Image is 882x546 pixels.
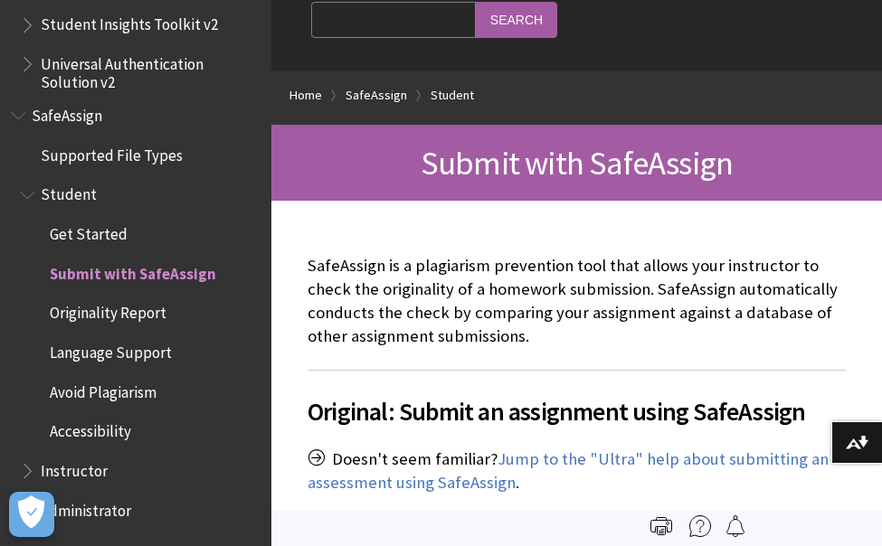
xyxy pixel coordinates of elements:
a: Home [289,84,322,107]
a: Jump to the "Ultra" help about submitting an assessment using SafeAssign [308,448,829,494]
nav: Book outline for Blackboard SafeAssign [11,100,261,525]
span: Language Support [50,337,172,362]
img: Print [650,515,672,537]
input: Search [476,2,557,37]
span: Submit with SafeAssign [50,259,216,283]
span: Administrator [41,495,131,520]
p: SafeAssign is a plagiarism prevention tool that allows your instructor to check the originality o... [308,254,846,349]
a: Student [431,84,474,107]
button: Open Preferences [9,492,54,537]
span: Submit with SafeAssign [421,142,733,184]
span: Original: Submit an assignment using SafeAssign [308,392,846,430]
span: Universal Authentication Solution v2 [41,49,259,91]
span: SafeAssign [32,100,102,125]
span: Accessibility [50,417,131,441]
span: Student [41,180,97,204]
span: Student Insights Toolkit v2 [41,10,218,34]
span: Get Started [50,219,128,243]
img: More help [689,515,711,537]
span: Instructor [41,456,108,480]
img: Follow this page [725,515,746,537]
span: Supported File Types [41,140,183,165]
span: Originality Report [50,298,166,323]
span: Avoid Plagiarism [50,377,156,401]
p: Doesn't seem familiar? . [308,447,846,494]
a: SafeAssign [346,84,407,107]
